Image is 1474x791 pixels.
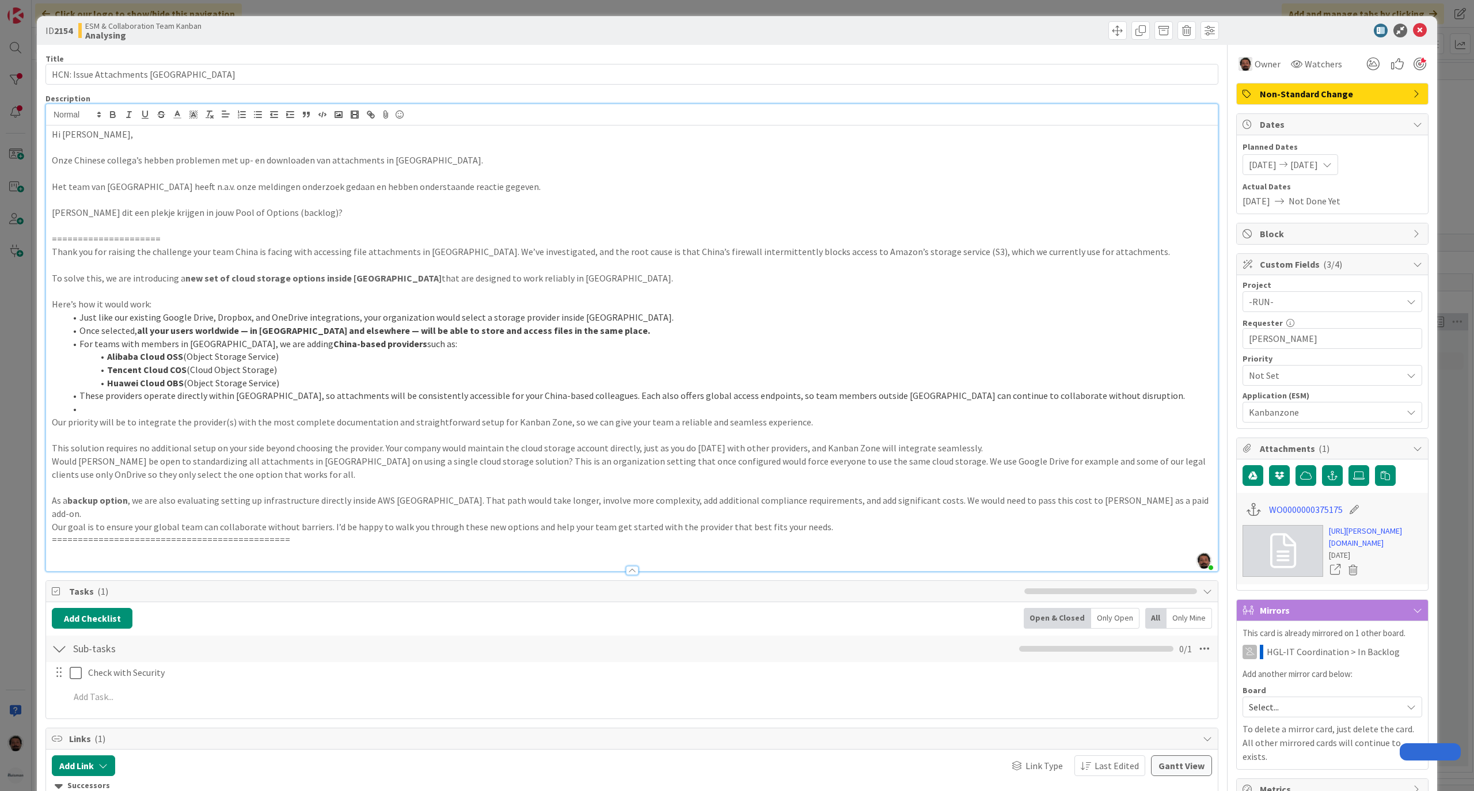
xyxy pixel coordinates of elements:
span: Block [1260,227,1407,241]
span: ESM & Collaboration Team Kanban [85,21,202,31]
span: Our goal is to ensure your global team can collaborate without barriers. I’d be happy to walk you... [52,521,833,533]
span: [DATE] [1290,158,1318,172]
span: Description [45,93,90,104]
span: Once selected, [79,325,137,336]
input: type card name here... [45,64,1218,85]
span: Owner [1255,57,1281,71]
input: Add Checklist... [69,638,328,659]
span: Board [1243,686,1266,694]
span: Watchers [1305,57,1342,71]
b: 2154 [54,25,73,36]
span: Non-Standard Change [1260,87,1407,101]
span: Tasks [69,584,1019,598]
span: Would [PERSON_NAME] be open to standardizing all attachments in [GEOGRAPHIC_DATA] on using a sing... [52,455,1207,480]
span: ( 1 ) [1319,443,1329,454]
span: (Object Storage Service) [184,377,279,389]
span: (Cloud Object Storage) [187,364,277,375]
span: Not Set [1249,367,1396,383]
img: AC [1239,57,1252,71]
div: Priority [1243,355,1422,363]
span: This solution requires no additional setup on your side beyond choosing the provider. Your compan... [52,442,983,454]
div: Open & Closed [1024,608,1091,629]
label: Title [45,54,64,64]
strong: Tencent Cloud COS [107,364,187,375]
span: such as: [427,338,457,349]
span: [PERSON_NAME] dit een plekje krijgen in jouw Pool of Options (backlog)? [52,207,343,218]
div: [DATE] [1329,549,1422,561]
span: Link Type [1025,759,1063,773]
span: Dates [1260,117,1407,131]
span: Attachments [1260,442,1407,455]
button: Add Checklist [52,608,132,629]
p: To delete a mirror card, just delete the card. All other mirrored cards will continue to exists. [1243,722,1422,763]
span: ( 1 ) [94,733,105,744]
button: Add Link [52,755,115,776]
span: For teams with members in [GEOGRAPHIC_DATA], we are adding [79,338,333,349]
button: Gantt View [1151,755,1212,776]
span: Select... [1249,699,1396,715]
div: Application (ESM) [1243,391,1422,400]
div: Only Open [1091,608,1139,629]
span: These providers operate directly within [GEOGRAPHIC_DATA], so attachments will be consistently ac... [79,390,1185,401]
strong: backup option [67,495,128,506]
span: Just like our existing Google Drive, Dropbox, and OneDrive integrations, your organization would ... [79,311,674,323]
span: , we are also evaluating setting up infrastructure directly inside AWS [GEOGRAPHIC_DATA]. That pa... [52,495,1210,519]
strong: all your users worldwide — in [GEOGRAPHIC_DATA] and elsewhere — will be able to store and access ... [137,325,650,336]
a: Open [1329,562,1342,577]
span: Actual Dates [1243,181,1422,193]
span: Kanbanzone [1249,404,1396,420]
span: To solve this, we are introducing a [52,272,185,284]
div: Only Mine [1167,608,1212,629]
span: Last Edited [1095,759,1139,773]
span: (Object Storage Service) [183,351,279,362]
span: Our priority will be to integrate the provider(s) with the most complete documentation and straig... [52,416,813,428]
strong: Alibaba Cloud OSS [107,351,183,362]
span: Thank you for raising the challenge your team China is facing with accessing file attachments in ... [52,246,1170,257]
p: Add another mirror card below: [1243,668,1422,681]
span: [DATE] [1243,194,1270,208]
button: Last Edited [1074,755,1145,776]
span: HGL-IT Coordination > In Backlog [1267,645,1400,659]
div: Project [1243,281,1422,289]
span: Het team van [GEOGRAPHIC_DATA] heeft n.a.v. onze meldingen onderzoek gedaan en hebben onderstaand... [52,181,541,192]
span: that are designed to work reliably in [GEOGRAPHIC_DATA]. [442,272,673,284]
a: [URL][PERSON_NAME][DOMAIN_NAME] [1329,525,1422,549]
span: Custom Fields [1260,257,1407,271]
strong: China-based providers [333,338,427,349]
p: This card is already mirrored on 1 other board. [1243,627,1422,640]
span: As a [52,495,67,506]
img: OnCl7LGpK6aSgKCc2ZdSmTqaINaX6qd1.png [1196,553,1212,569]
a: WO0000000375175 [1269,503,1343,516]
strong: new set of cloud storage options inside [GEOGRAPHIC_DATA] [185,272,442,284]
b: Analysing [85,31,202,40]
span: ============================================== [52,534,290,545]
span: ( 3/4 ) [1323,258,1342,270]
span: Hi [PERSON_NAME], [52,128,133,140]
span: [DATE] [1249,158,1277,172]
span: Links [69,732,1197,746]
span: Here’s how it would work: [52,298,151,310]
span: ( 1 ) [97,585,108,597]
span: -RUN- [1249,294,1396,310]
span: Onze Chinese collega’s hebben problemen met up- en downloaden van attachments in [GEOGRAPHIC_DATA]. [52,154,483,166]
span: Mirrors [1260,603,1407,617]
span: ID [45,24,73,37]
span: 0 / 1 [1179,642,1192,656]
label: Requester [1243,318,1283,328]
span: ===================== [52,233,161,245]
p: Check with Security [88,666,1210,679]
span: Not Done Yet [1289,194,1340,208]
span: Planned Dates [1243,141,1422,153]
div: All [1145,608,1167,629]
strong: Huawei Cloud OBS [107,377,184,389]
